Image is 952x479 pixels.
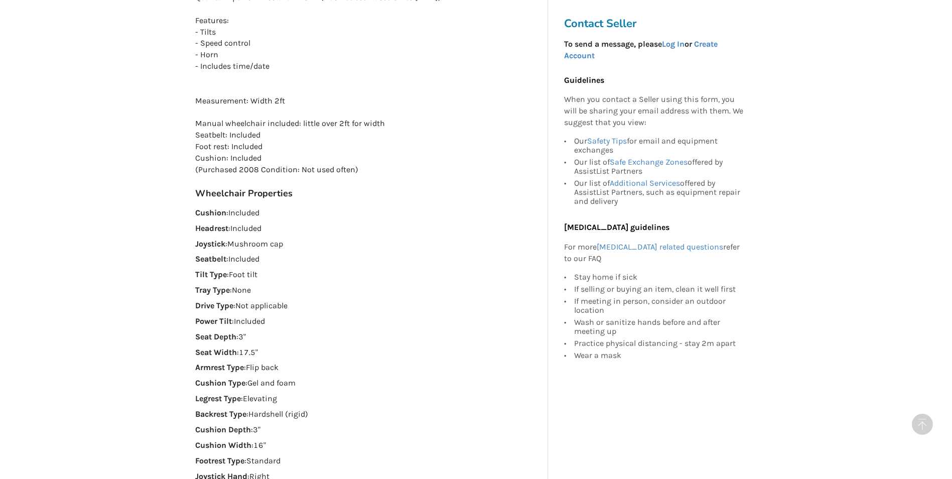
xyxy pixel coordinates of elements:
a: Log In [662,39,685,49]
strong: Cushion Type [195,378,245,388]
p: : 3" [195,331,540,343]
div: Our list of offered by AssistList Partners, such as equipment repair and delivery [574,177,744,206]
p: : Standard [195,455,540,467]
p: : Elevating [195,393,540,405]
p: : Included [195,207,540,219]
strong: Footrest Type [195,456,244,465]
strong: Armrest Type [195,363,244,372]
strong: Cushion Depth [195,425,251,434]
strong: Joystick [195,239,225,249]
strong: Cushion [195,208,226,217]
p: : 16" [195,440,540,451]
a: Safety Tips [587,136,627,146]
p: When you contact a Seller using this form, you will be sharing your email address with them. We s... [564,94,744,129]
p: : Not applicable [195,300,540,312]
p: : Included [195,223,540,234]
strong: Seatbelt [195,254,226,264]
strong: To send a message, please or [564,39,718,60]
p: For more refer to our FAQ [564,242,744,265]
div: If selling or buying an item, clean it well first [574,283,744,295]
h3: Wheelchair Properties [195,188,540,199]
div: Wash or sanitize hands before and after meeting up [574,316,744,337]
strong: Tilt Type [195,270,227,279]
h3: Contact Seller [564,17,749,31]
div: Practice physical distancing - stay 2m apart [574,337,744,349]
p: : Foot tilt [195,269,540,281]
p: : Flip back [195,362,540,374]
strong: Headrest [195,223,228,233]
div: Our for email and equipment exchanges [574,137,744,156]
strong: Drive Type [195,301,233,310]
strong: Legrest Type [195,394,241,403]
p: : Gel and foam [195,378,540,389]
p: : Included [195,316,540,327]
a: Safe Exchange Zones [610,157,688,167]
strong: Seat Width [195,347,237,357]
b: [MEDICAL_DATA] guidelines [564,222,669,232]
b: Guidelines [564,75,604,85]
strong: Backrest Type [195,409,246,419]
strong: Cushion Width [195,440,251,450]
strong: Power Tilt [195,316,232,326]
a: [MEDICAL_DATA] related questions [597,242,723,252]
div: If meeting in person, consider an outdoor location [574,295,744,316]
p: : Mushroom cap [195,238,540,250]
div: Stay home if sick [574,273,744,283]
div: Wear a mask [574,349,744,360]
strong: Seat Depth [195,332,236,341]
p: : 3" [195,424,540,436]
p: : 17.5" [195,347,540,358]
div: Our list of offered by AssistList Partners [574,156,744,177]
a: Additional Services [610,178,680,188]
p: : Hardshell (rigid) [195,409,540,420]
p: : None [195,285,540,296]
p: : Included [195,254,540,265]
strong: Tray Type [195,285,230,295]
